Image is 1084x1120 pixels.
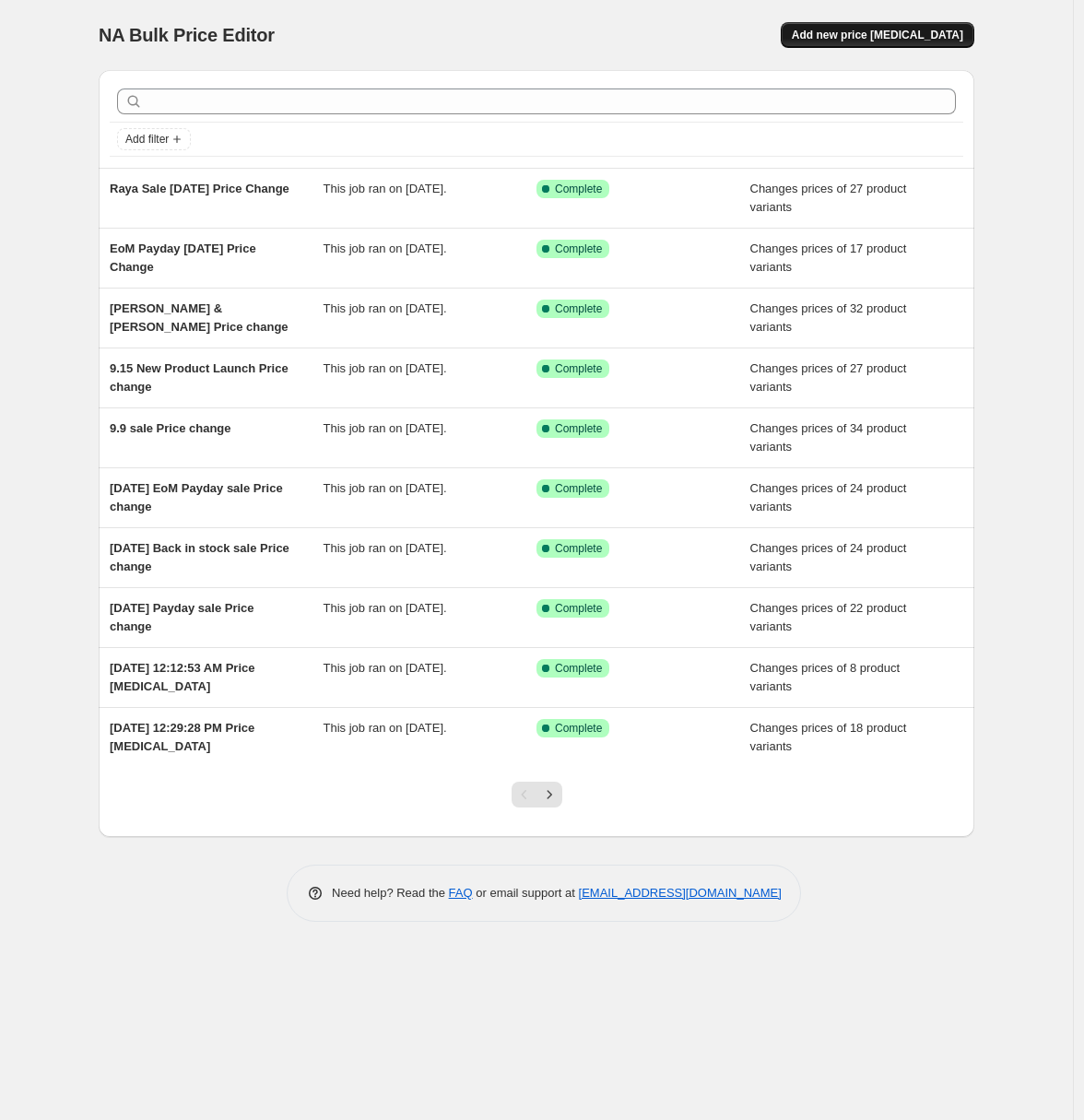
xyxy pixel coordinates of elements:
span: This job ran on [DATE]. [324,721,447,735]
span: Complete [555,541,602,556]
span: Changes prices of 8 product variants [750,661,901,693]
span: Changes prices of 17 product variants [750,242,907,274]
span: This job ran on [DATE]. [324,661,447,675]
span: Complete [555,421,602,436]
span: or email support at [473,886,579,900]
span: Complete [555,301,602,316]
span: [PERSON_NAME] & [PERSON_NAME] Price change [110,301,289,334]
span: 9.15 New Product Launch Price change [110,361,289,394]
span: Changes prices of 32 product variants [750,301,907,334]
span: Complete [555,601,602,616]
span: Complete [555,721,602,736]
span: This job ran on [DATE]. [324,301,447,315]
span: Complete [555,242,602,256]
span: 9.9 sale Price change [110,421,231,435]
span: Changes prices of 22 product variants [750,601,907,633]
span: EoM Payday [DATE] Price Change [110,242,256,274]
span: Changes prices of 18 product variants [750,721,907,753]
span: This job ran on [DATE]. [324,541,447,555]
span: Add new price [MEDICAL_DATA] [792,28,963,42]
span: This job ran on [DATE]. [324,481,447,495]
button: Next [536,782,562,808]
span: Need help? Read the [332,886,449,900]
span: Add filter [125,132,169,147]
span: [DATE] EoM Payday sale Price change [110,481,283,513]
span: This job ran on [DATE]. [324,242,447,255]
span: This job ran on [DATE]. [324,182,447,195]
span: Changes prices of 27 product variants [750,361,907,394]
span: [DATE] 12:29:28 PM Price [MEDICAL_DATA] [110,721,254,753]
span: This job ran on [DATE]. [324,421,447,435]
span: Complete [555,361,602,376]
span: Complete [555,661,602,676]
span: [DATE] Back in stock sale Price change [110,541,289,573]
span: NA Bulk Price Editor [99,25,275,45]
span: Changes prices of 24 product variants [750,481,907,513]
span: Changes prices of 34 product variants [750,421,907,454]
span: [DATE] Payday sale Price change [110,601,254,633]
button: Add filter [117,128,191,150]
nav: Pagination [512,782,562,808]
span: This job ran on [DATE]. [324,361,447,375]
span: Complete [555,182,602,196]
span: Raya Sale [DATE] Price Change [110,182,289,195]
button: Add new price [MEDICAL_DATA] [781,22,974,48]
span: Changes prices of 24 product variants [750,541,907,573]
span: Complete [555,481,602,496]
a: FAQ [449,886,473,900]
a: [EMAIL_ADDRESS][DOMAIN_NAME] [579,886,782,900]
span: [DATE] 12:12:53 AM Price [MEDICAL_DATA] [110,661,255,693]
span: This job ran on [DATE]. [324,601,447,615]
span: Changes prices of 27 product variants [750,182,907,214]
